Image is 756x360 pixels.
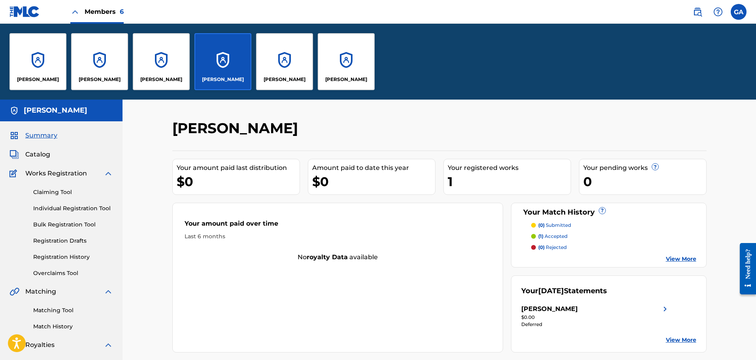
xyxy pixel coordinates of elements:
[256,33,313,90] a: Accounts[PERSON_NAME]
[666,336,696,344] a: View More
[25,340,55,350] span: Royalties
[104,340,113,350] img: expand
[716,322,756,360] iframe: Chat Widget
[185,219,491,232] div: Your amount paid over time
[690,4,705,20] a: Public Search
[202,76,244,83] p: Jason Vazquez
[521,321,670,328] div: Deferred
[312,173,435,190] div: $0
[25,131,57,140] span: Summary
[79,76,121,83] p: Gary Agis
[173,253,503,262] div: No available
[538,222,545,228] span: (0)
[104,169,113,178] img: expand
[731,4,747,20] div: User Menu
[17,76,59,83] p: Fernando Sierra
[172,119,302,137] h2: [PERSON_NAME]
[9,131,19,140] img: Summary
[9,150,19,159] img: Catalog
[133,33,190,90] a: Accounts[PERSON_NAME]
[599,207,605,214] span: ?
[185,232,491,241] div: Last 6 months
[25,287,56,296] span: Matching
[538,244,567,251] p: rejected
[521,304,578,314] div: [PERSON_NAME]
[538,286,564,295] span: [DATE]
[85,7,124,16] span: Members
[33,306,113,315] a: Matching Tool
[140,76,182,83] p: Gary Muttley
[531,244,696,251] a: (0) rejected
[9,131,57,140] a: SummarySummary
[538,233,567,240] p: accepted
[710,4,726,20] div: Help
[538,244,545,250] span: (0)
[448,163,571,173] div: Your registered works
[538,222,571,229] p: submitted
[652,164,658,170] span: ?
[318,33,375,90] a: Accounts[PERSON_NAME]
[538,233,543,239] span: (1)
[521,286,607,296] div: Your Statements
[9,106,19,115] img: Accounts
[693,7,702,17] img: search
[521,314,670,321] div: $0.00
[70,7,80,17] img: Close
[33,269,113,277] a: Overclaims Tool
[177,173,300,190] div: $0
[325,76,367,83] p: Phil Vazquez
[583,173,706,190] div: 0
[9,287,19,296] img: Matching
[521,304,670,328] a: [PERSON_NAME]right chevron icon$0.00Deferred
[521,207,696,218] div: Your Match History
[312,163,435,173] div: Amount paid to date this year
[583,163,706,173] div: Your pending works
[25,169,87,178] span: Works Registration
[25,150,50,159] span: Catalog
[264,76,305,83] p: Martin Gonzalez
[104,287,113,296] img: expand
[24,106,87,115] h5: Jason Vazquez
[71,33,128,90] a: Accounts[PERSON_NAME]
[33,204,113,213] a: Individual Registration Tool
[531,233,696,240] a: (1) accepted
[448,173,571,190] div: 1
[9,6,40,17] img: MLC Logo
[120,8,124,15] span: 6
[33,253,113,261] a: Registration History
[307,253,348,261] strong: royalty data
[33,188,113,196] a: Claiming Tool
[9,150,50,159] a: CatalogCatalog
[713,7,723,17] img: help
[531,222,696,229] a: (0) submitted
[194,33,251,90] a: Accounts[PERSON_NAME]
[33,322,113,331] a: Match History
[9,33,66,90] a: Accounts[PERSON_NAME]
[33,221,113,229] a: Bulk Registration Tool
[734,237,756,300] iframe: Resource Center
[660,304,670,314] img: right chevron icon
[666,255,696,263] a: View More
[177,163,300,173] div: Your amount paid last distribution
[9,169,20,178] img: Works Registration
[33,237,113,245] a: Registration Drafts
